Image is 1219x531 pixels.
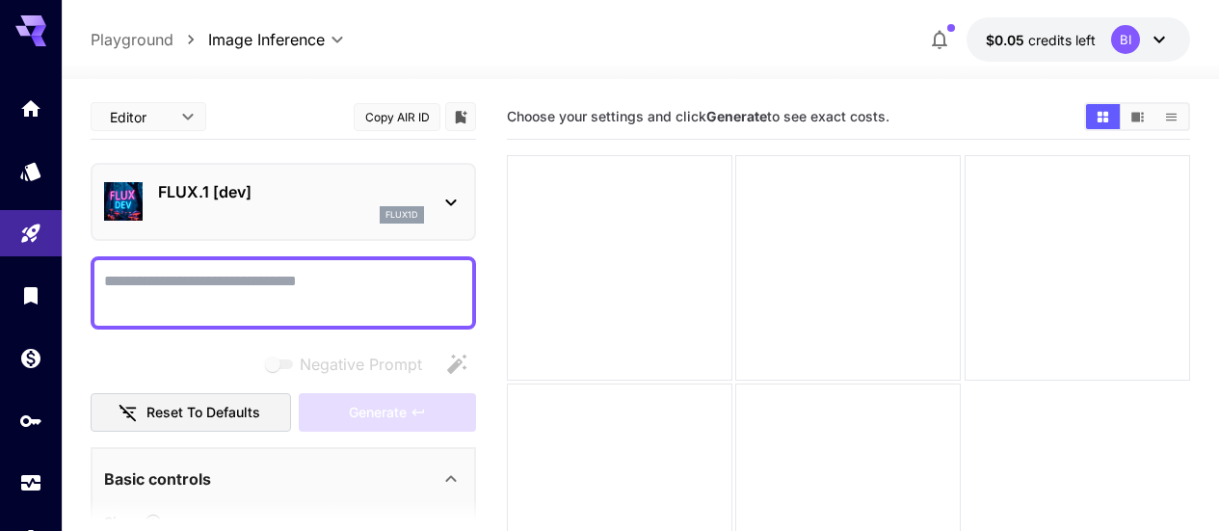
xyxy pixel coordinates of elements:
span: Editor [110,107,170,127]
button: Show media in grid view [1086,104,1120,129]
button: Show media in list view [1154,104,1188,129]
span: Choose your settings and click to see exact costs. [507,108,889,124]
div: Playground [19,222,42,246]
div: Usage [19,471,42,495]
div: $0.05 [986,30,1096,50]
div: Library [19,283,42,307]
div: API Keys [19,409,42,433]
p: flux1d [385,208,418,222]
button: Copy AIR ID [354,103,440,131]
div: Home [19,96,42,120]
div: BI [1111,25,1140,54]
button: Show media in video view [1121,104,1154,129]
a: Playground [91,28,173,51]
span: $0.05 [986,32,1028,48]
span: Negative Prompt [300,353,422,376]
div: FLUX.1 [dev]flux1d [104,173,463,231]
div: Models [19,159,42,183]
button: Add to library [452,105,469,128]
p: Basic controls [104,467,211,491]
span: Image Inference [208,28,325,51]
span: Negative prompts are not compatible with the selected model. [261,352,437,376]
span: credits left [1028,32,1096,48]
p: FLUX.1 [dev] [158,180,424,203]
div: Show media in grid viewShow media in video viewShow media in list view [1084,102,1190,131]
div: Basic controls [104,456,463,502]
div: Wallet [19,346,42,370]
button: $0.05BI [967,17,1190,62]
b: Generate [706,108,767,124]
nav: breadcrumb [91,28,208,51]
button: Reset to defaults [91,393,291,433]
